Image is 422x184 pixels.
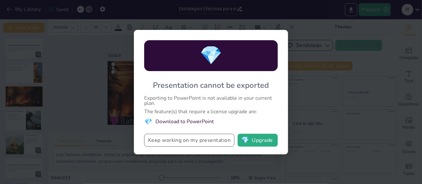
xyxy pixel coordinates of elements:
div: Presentation cannot be exported [153,80,269,90]
button: diamondUpgrade [238,134,278,147]
span: diamond [200,43,222,68]
li: Download to PowerPoint [144,117,278,126]
div: Exporting to PowerPoint is not available in your current plan. [144,96,278,106]
span: diamond [144,117,152,126]
span: diamond [241,137,249,143]
div: The feature(s) that require a license upgrade are: [144,109,278,114]
button: Keep working on my presentation [144,134,234,147]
